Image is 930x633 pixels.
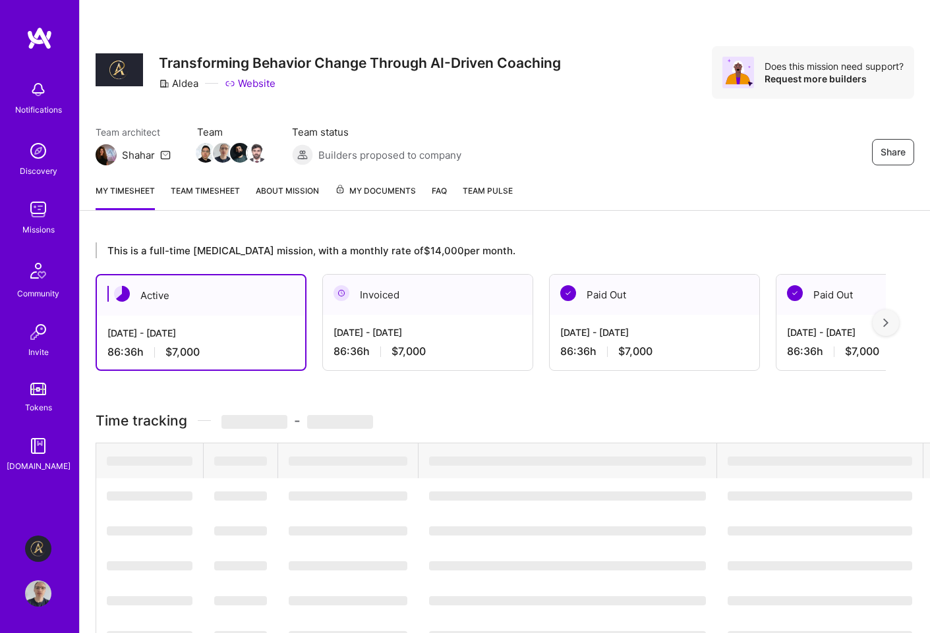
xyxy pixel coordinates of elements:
[96,53,143,87] img: Company Logo
[25,319,51,345] img: Invite
[289,596,407,605] span: ‌
[429,491,706,501] span: ‌
[334,344,522,358] div: 86:36 h
[618,344,653,358] span: $7,000
[334,285,349,301] img: Invoiced
[787,285,803,301] img: Paid Out
[107,326,295,340] div: [DATE] - [DATE]
[560,325,749,339] div: [DATE] - [DATE]
[225,76,276,90] a: Website
[107,526,192,536] span: ‌
[25,536,51,562] img: Aldea: Transforming Behavior Change Through AI-Driven Coaching
[214,596,267,605] span: ‌
[96,144,117,165] img: Team Architect
[214,456,267,466] span: ‌
[872,139,914,165] button: Share
[96,242,886,258] div: This is a full-time [MEDICAL_DATA] mission, with a monthly rate of $14,000 per month.
[22,536,55,562] a: Aldea: Transforming Behavior Change Through AI-Driven Coaching
[231,142,248,164] a: Team Member Avatar
[214,561,267,570] span: ‌
[165,345,200,359] span: $7,000
[28,345,49,359] div: Invite
[221,415,287,429] span: ‌
[429,526,706,536] span: ‌
[765,72,904,85] div: Request more builders
[20,164,57,178] div: Discovery
[159,55,561,71] h3: Transforming Behavior Change Through AI-Driven Coaching
[289,526,407,536] span: ‌
[214,491,267,501] span: ‌
[221,412,373,429] span: -
[114,286,130,302] img: Active
[722,57,754,88] img: Avatar
[429,596,706,605] span: ‌
[728,491,912,501] span: ‌
[107,596,192,605] span: ‌
[214,526,267,536] span: ‌
[432,184,447,210] a: FAQ
[96,184,155,210] a: My timesheet
[335,184,416,198] span: My Documents
[213,143,233,163] img: Team Member Avatar
[96,412,914,429] h3: Time tracking
[17,287,59,300] div: Community
[122,148,155,162] div: Shahar
[22,255,54,287] img: Community
[289,491,407,501] span: ‌
[560,285,576,301] img: Paid Out
[728,596,912,605] span: ‌
[289,561,407,570] span: ‌
[560,344,749,358] div: 86:36 h
[247,143,267,163] img: Team Member Avatar
[107,491,192,501] span: ‌
[30,383,46,395] img: tokens
[107,561,192,570] span: ‌
[335,184,416,210] a: My Documents
[7,459,71,473] div: [DOMAIN_NAME]
[197,125,266,139] span: Team
[107,345,295,359] div: 86:36 h
[159,78,169,89] i: icon CompanyGray
[881,146,906,159] span: Share
[97,275,305,316] div: Active
[15,103,62,117] div: Notifications
[429,561,706,570] span: ‌
[96,125,171,139] span: Team architect
[248,142,266,164] a: Team Member Avatar
[159,76,198,90] div: Aldea
[197,142,214,164] a: Team Member Avatar
[107,456,192,466] span: ‌
[307,415,373,429] span: ‌
[171,184,240,210] a: Team timesheet
[289,456,407,466] span: ‌
[160,150,171,160] i: icon Mail
[230,143,250,163] img: Team Member Avatar
[25,580,51,607] img: User Avatar
[25,76,51,103] img: bell
[292,144,313,165] img: Builders proposed to company
[214,142,231,164] a: Team Member Avatar
[25,138,51,164] img: discovery
[26,26,53,50] img: logo
[25,400,52,414] div: Tokens
[334,325,522,339] div: [DATE] - [DATE]
[845,344,879,358] span: $7,000
[22,580,55,607] a: User Avatar
[25,196,51,223] img: teamwork
[765,60,904,72] div: Does this mission need support?
[728,456,912,466] span: ‌
[25,433,51,459] img: guide book
[728,526,912,536] span: ‌
[883,318,888,327] img: right
[292,125,461,139] span: Team status
[463,184,513,210] a: Team Pulse
[318,148,461,162] span: Builders proposed to company
[196,143,216,163] img: Team Member Avatar
[323,275,533,315] div: Invoiced
[429,456,706,466] span: ‌
[463,186,513,196] span: Team Pulse
[728,561,912,570] span: ‌
[22,223,55,236] div: Missions
[550,275,759,315] div: Paid Out
[256,184,319,210] a: About Mission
